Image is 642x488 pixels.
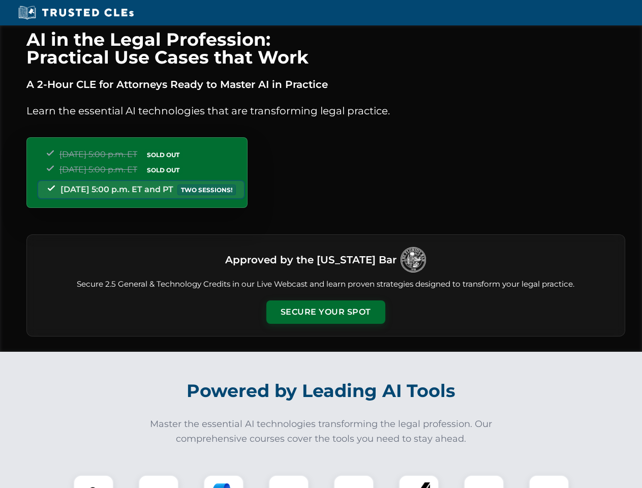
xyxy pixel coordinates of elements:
p: Secure 2.5 General & Technology Credits in our Live Webcast and learn proven strategies designed ... [39,279,613,290]
p: Learn the essential AI technologies that are transforming legal practice. [26,103,625,119]
p: Master the essential AI technologies transforming the legal profession. Our comprehensive courses... [143,417,499,446]
h3: Approved by the [US_STATE] Bar [225,251,396,269]
h2: Powered by Leading AI Tools [40,373,603,409]
p: A 2-Hour CLE for Attorneys Ready to Master AI in Practice [26,76,625,93]
span: [DATE] 5:00 p.m. ET [59,165,137,174]
span: SOLD OUT [143,149,183,160]
span: SOLD OUT [143,165,183,175]
h1: AI in the Legal Profession: Practical Use Cases that Work [26,30,625,66]
span: [DATE] 5:00 p.m. ET [59,149,137,159]
img: Trusted CLEs [15,5,137,20]
button: Secure Your Spot [266,300,385,324]
img: Logo [401,247,426,272]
